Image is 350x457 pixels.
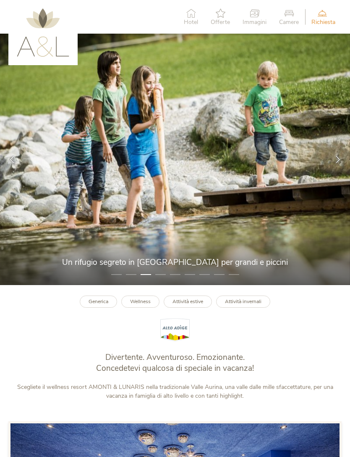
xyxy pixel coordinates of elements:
[89,298,108,305] b: Generica
[17,383,333,400] p: Scegliete il wellness resort AMONTI & LUNARIS nella tradizionale Valle Aurina, una valle dalle mi...
[96,363,254,374] span: Concedetevi qualcosa di speciale in vacanza!
[164,296,212,308] a: Attività estive
[184,19,198,25] span: Hotel
[279,19,299,25] span: Camere
[225,298,261,305] b: Attività invernali
[80,296,117,308] a: Generica
[172,298,203,305] b: Attività estive
[211,19,230,25] span: Offerte
[243,19,266,25] span: Immagini
[130,298,151,305] b: Wellness
[311,19,335,25] span: Richiesta
[216,296,270,308] a: Attività invernali
[121,296,159,308] a: Wellness
[105,352,245,363] span: Divertente. Avventuroso. Emozionante.
[160,318,190,341] img: Alto Adige
[17,8,69,57] img: AMONTI & LUNARIS Wellnessresort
